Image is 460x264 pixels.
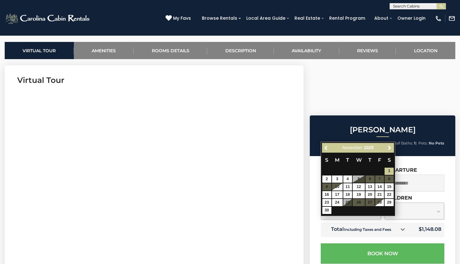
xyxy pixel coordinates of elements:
a: 16 [322,191,331,198]
span: Saturday [388,157,391,163]
strong: 1 [414,141,416,145]
a: 23 [322,199,331,206]
span: Next [387,145,392,150]
span: Sleeps: [321,141,334,145]
li: | [393,139,417,147]
a: 24 [332,199,343,206]
span: Friday [378,157,381,163]
a: Virtual Tour [5,42,74,59]
a: 17 [332,191,343,198]
span: My Favs [173,15,191,22]
a: Rooms Details [134,42,207,59]
a: Owner Login [394,13,429,23]
a: 13 [365,183,375,190]
strong: 8 [335,141,337,145]
strong: 2 [388,141,390,145]
td: $1,148.08 [410,223,444,237]
a: My Favs [166,15,192,22]
small: Including Taxes and Fees [344,227,391,232]
a: Real Estate [291,13,323,23]
span: Tuesday [346,157,349,163]
span: Sleeping Areas: [340,141,369,145]
a: 21 [375,191,384,198]
h3: Virtual Tour [17,75,291,86]
img: mail-regular-white.png [448,15,455,22]
a: Previous [323,144,330,152]
img: phone-regular-white.png [435,15,442,22]
a: 30 [322,207,331,214]
a: 4 [343,175,352,183]
span: Wednesday [356,157,362,163]
a: 22 [385,191,394,198]
a: 18 [343,191,352,198]
a: Location [396,42,455,59]
a: 15 [385,183,394,190]
a: 10 [332,183,343,190]
strong: No Pets [429,141,444,145]
a: 2 [322,175,331,183]
a: 1 [385,168,394,175]
li: | [340,139,373,147]
a: 14 [375,183,384,190]
a: 11 [343,183,352,190]
td: Total [321,223,410,237]
span: Previous [324,145,329,150]
li: | [321,139,339,147]
li: | [375,139,391,147]
a: Reviews [339,42,396,59]
img: White-1-2.png [5,12,91,25]
span: Baths: [375,141,387,145]
span: Sunday [325,157,328,163]
label: Children [384,195,412,201]
span: Thursday [368,157,371,163]
span: Monday [335,157,340,163]
a: 19 [353,191,365,198]
a: 20 [365,191,375,198]
label: Departure [384,167,417,173]
span: Half Baths: [393,141,413,145]
span: Pets: [418,141,428,145]
strong: 4 [370,141,372,145]
a: Description [207,42,274,59]
a: Browse Rentals [199,13,240,23]
h2: [PERSON_NAME] [311,126,454,134]
a: Availability [274,42,339,59]
a: Next [386,144,393,152]
button: Book Now [321,243,444,264]
a: 28 [375,199,384,206]
a: 3 [332,175,343,183]
a: 29 [385,199,394,206]
a: Local Area Guide [243,13,289,23]
span: November [342,145,363,150]
a: Amenities [74,42,134,59]
span: 2025 [364,145,374,150]
a: About [371,13,391,23]
a: 12 [353,183,365,190]
a: Rental Program [326,13,368,23]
